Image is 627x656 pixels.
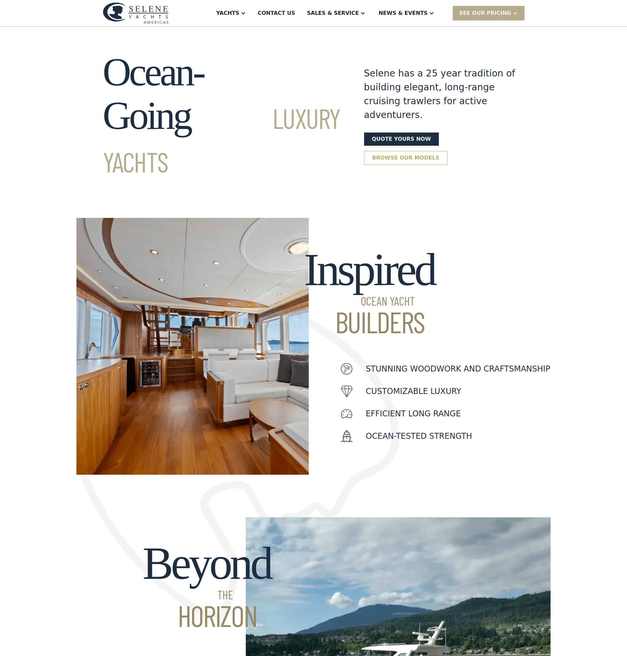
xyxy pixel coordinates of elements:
h2: Beyond [143,538,271,630]
span: Ocean Yacht [304,295,435,307]
img: motor yachts for sale [76,218,309,475]
div: News & EVENTS [379,9,428,17]
p: Ocean-Tested Strength [366,430,472,442]
p: Stunning woodwork and craftsmanship [366,363,550,375]
h2: Inspired [304,244,435,337]
p: Efficient Long Range [366,408,461,420]
div: SEE Our Pricing [459,9,511,17]
a: Quote yours now [364,133,439,146]
a: Browse our models [364,151,448,165]
div: Yachts [216,9,239,17]
span: HORIZON [143,601,271,630]
div: SEE Our Pricing [453,6,525,20]
div: Selene has a 25 year tradition of building elegant, long-range cruising trawlers for active adven... [364,67,516,122]
span: Luxury Yachts [103,101,340,178]
div: Sales & Service [307,9,359,17]
span: Builders [304,307,435,337]
img: logo [103,2,169,24]
span: THE [143,589,271,601]
div: Contact US [258,9,295,17]
h1: Ocean-Going [103,50,340,181]
p: customizable luxury [366,385,461,397]
img: icon [341,385,353,397]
